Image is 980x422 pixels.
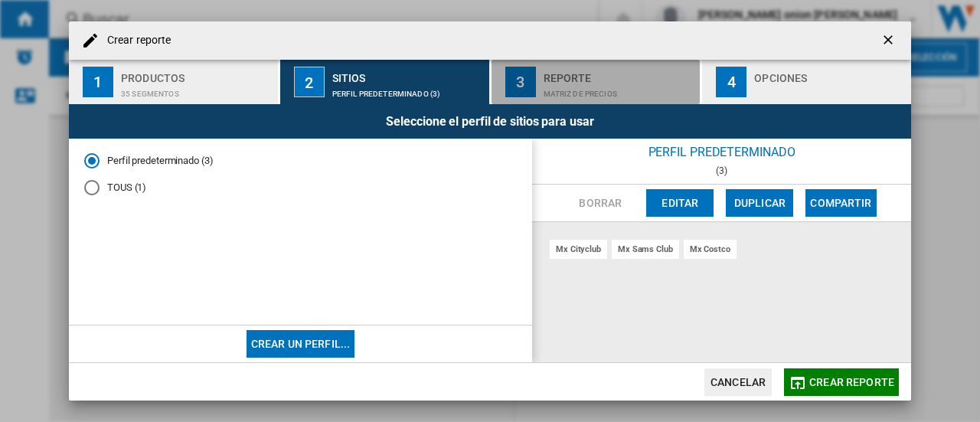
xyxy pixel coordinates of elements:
[84,154,517,168] md-radio-button: Perfil predeterminado (3)
[550,240,607,259] div: mx cityclub
[726,189,793,217] button: Duplicar
[544,82,694,98] div: Matriz de precios
[294,67,325,97] div: 2
[83,67,113,97] div: 1
[492,60,702,104] button: 3 Reporte Matriz de precios
[247,330,355,358] button: Crear un perfil...
[784,368,899,396] button: Crear reporte
[754,66,905,82] div: Opciones
[532,139,911,165] div: Perfil predeterminado
[874,25,905,56] button: getI18NText('BUTTONS.CLOSE_DIALOG')
[809,376,894,388] span: Crear reporte
[612,240,679,259] div: mx sams club
[84,180,517,195] md-radio-button: TOUS (1)
[505,67,536,97] div: 3
[544,66,694,82] div: Reporte
[332,82,483,98] div: Perfil predeterminado (3)
[716,67,746,97] div: 4
[280,60,491,104] button: 2 Sitios Perfil predeterminado (3)
[100,33,171,48] h4: Crear reporte
[121,82,272,98] div: 35 segmentos
[69,104,911,139] div: Seleccione el perfil de sitios para usar
[532,165,911,176] div: (3)
[805,189,876,217] button: Compartir
[684,240,737,259] div: mx costco
[880,32,899,51] ng-md-icon: getI18NText('BUTTONS.CLOSE_DIALOG')
[702,60,911,104] button: 4 Opciones
[646,189,714,217] button: Editar
[121,66,272,82] div: Productos
[704,368,772,396] button: Cancelar
[567,189,634,217] button: Borrar
[332,66,483,82] div: Sitios
[69,60,279,104] button: 1 Productos 35 segmentos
